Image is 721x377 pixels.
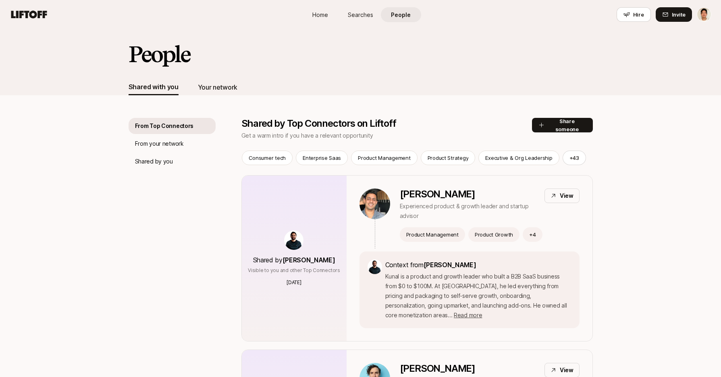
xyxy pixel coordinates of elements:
[672,10,686,19] span: Invite
[400,363,475,374] p: [PERSON_NAME]
[697,7,711,22] button: Jeremy Chen
[135,121,194,131] p: From Top Connectors
[633,10,644,19] span: Hire
[300,7,341,22] a: Home
[560,365,573,375] p: View
[348,10,373,19] span: Searches
[241,175,593,341] a: Shared by[PERSON_NAME]Visible to you and other Top Connectors[DATE][PERSON_NAME]Experienced produ...
[656,7,692,22] button: Invite
[406,230,459,239] p: Product Management
[135,139,184,149] p: From your network
[249,154,286,162] p: Consumer tech
[284,230,303,250] img: ACg8ocIkDTL3-aTJPCC6zF-UTLIXBF4K0l6XE8Bv4u6zd-KODelM=s160-c
[341,7,381,22] a: Searches
[241,118,396,129] p: Shared by Top Connectors on Liftoff
[385,272,571,320] p: Kunal is a product and growth leader who built a B2B SaaS business from $0 to $100M. At [GEOGRAPH...
[135,157,173,166] p: Shared by you
[283,256,335,264] span: [PERSON_NAME]
[532,118,593,132] button: Share someone
[253,255,335,265] p: Shared by
[129,82,179,92] div: Shared with you
[563,151,586,165] button: +43
[400,188,538,200] p: [PERSON_NAME]
[560,191,573,201] p: View
[312,10,328,19] span: Home
[129,79,179,95] button: Shared with you
[359,188,390,219] img: 1cf5e339_9344_4c28_b1fe_dc3ceac21bee.jpg
[198,82,237,92] div: Your network
[400,201,538,221] p: Experienced product & growth leader and startup advisor
[381,7,421,22] a: People
[198,79,237,95] button: Your network
[303,154,341,162] p: Enterprise Saas
[241,131,396,140] p: Get a warm intro if you have a relevant opportunity
[428,154,469,162] p: Product Strategy
[697,8,711,21] img: Jeremy Chen
[454,312,482,318] span: Read more
[129,42,190,66] h2: People
[485,154,552,162] p: Executive & Org Leadership
[523,227,542,242] button: +4
[287,279,301,286] p: [DATE]
[617,7,651,22] button: Hire
[385,260,571,270] p: Context from
[248,267,340,274] p: Visible to you and other Top Connectors
[424,261,476,269] span: [PERSON_NAME]
[475,230,513,239] p: Product Growth
[358,154,410,162] p: Product Management
[368,260,382,274] img: ACg8ocIkDTL3-aTJPCC6zF-UTLIXBF4K0l6XE8Bv4u6zd-KODelM=s160-c
[391,10,411,19] span: People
